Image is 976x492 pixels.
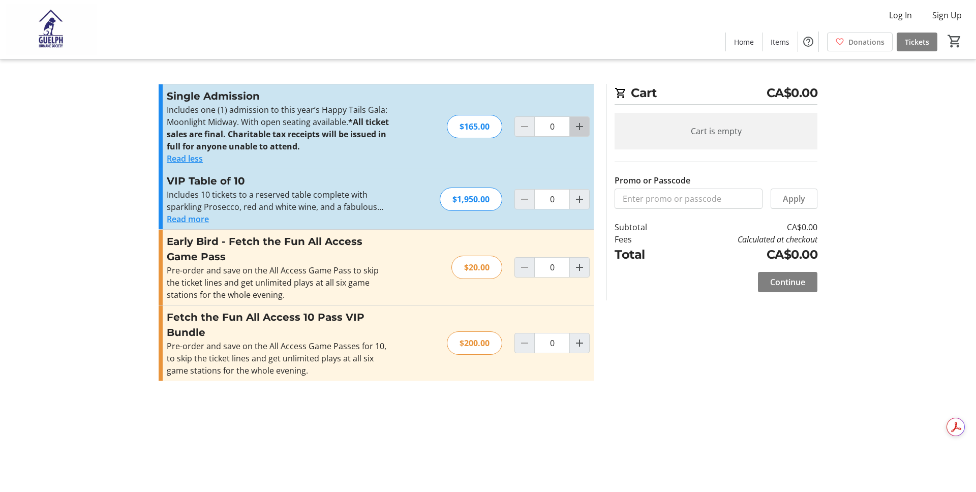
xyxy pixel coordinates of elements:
a: Donations [827,33,893,51]
span: Apply [783,193,805,205]
td: CA$0.00 [674,245,817,264]
span: Donations [848,37,884,47]
button: Cart [945,32,964,50]
span: CA$0.00 [767,84,818,102]
img: Guelph Humane Society 's Logo [6,4,97,55]
div: $200.00 [447,331,502,355]
span: Sign Up [932,9,962,21]
div: $165.00 [447,115,502,138]
span: Home [734,37,754,47]
button: Increment by one [570,190,589,209]
p: Includes 10 tickets to a reserved table complete with sparkling Prosecco, red and white wine, and... [167,189,389,213]
input: Fetch the Fun All Access 10 Pass VIP Bundle Quantity [534,333,570,353]
button: Read more [167,213,209,225]
span: Items [771,37,789,47]
td: Fees [615,233,674,245]
td: CA$0.00 [674,221,817,233]
button: Apply [771,189,817,209]
button: Increment by one [570,258,589,277]
div: $1,950.00 [440,188,502,211]
p: Includes one (1) admission to this year’s Happy Tails Gala: Moonlight Midway. With open seating a... [167,104,389,152]
button: Continue [758,272,817,292]
button: Increment by one [570,117,589,136]
td: Total [615,245,674,264]
button: Sign Up [924,7,970,23]
input: VIP Table of 10 Quantity [534,189,570,209]
h2: Cart [615,84,817,105]
button: Help [798,32,818,52]
div: Pre-order and save on the All Access Game Pass to skip the ticket lines and get unlimited plays a... [167,264,389,301]
strong: *All ticket sales are final. Charitable tax receipts will be issued in full for anyone unable to ... [167,116,389,152]
h3: VIP Table of 10 [167,173,389,189]
button: Increment by one [570,333,589,353]
span: Continue [770,276,805,288]
button: Log In [881,7,920,23]
button: Read less [167,152,203,165]
input: Early Bird - Fetch the Fun All Access Game Pass Quantity [534,257,570,278]
span: Tickets [905,37,929,47]
div: Cart is empty [615,113,817,149]
span: Log In [889,9,912,21]
a: Tickets [897,33,937,51]
div: Pre-order and save on the All Access Game Passes for 10, to skip the ticket lines and get unlimit... [167,340,389,377]
td: Subtotal [615,221,674,233]
a: Home [726,33,762,51]
label: Promo or Passcode [615,174,690,187]
h3: Single Admission [167,88,389,104]
h3: Fetch the Fun All Access 10 Pass VIP Bundle [167,310,389,340]
h3: Early Bird - Fetch the Fun All Access Game Pass [167,234,389,264]
td: Calculated at checkout [674,233,817,245]
input: Single Admission Quantity [534,116,570,137]
div: $20.00 [451,256,502,279]
input: Enter promo or passcode [615,189,762,209]
a: Items [762,33,798,51]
